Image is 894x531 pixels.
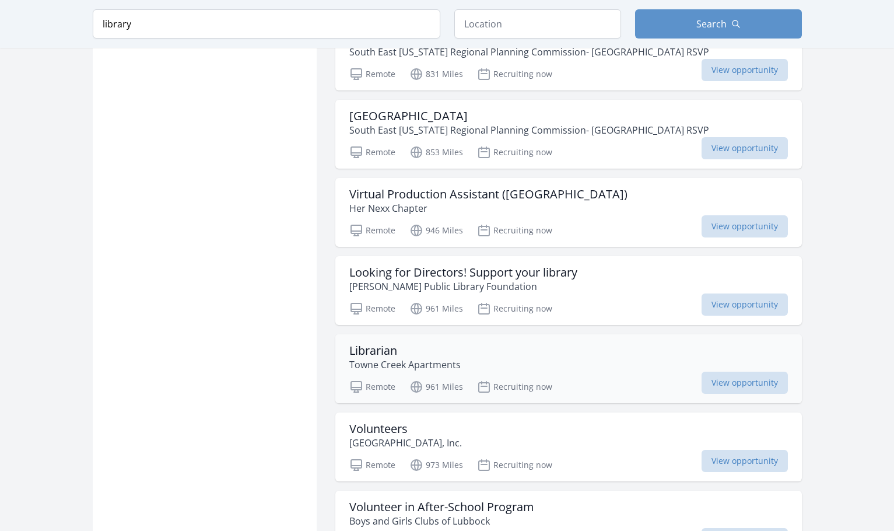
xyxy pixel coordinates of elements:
h3: Volunteer in After-School Program [349,500,534,514]
span: View opportunity [702,59,788,81]
p: Remote [349,145,395,159]
span: View opportunity [702,450,788,472]
p: 831 Miles [409,67,463,81]
a: Librarian Towne Creek Apartments Remote 961 Miles Recruiting now View opportunity [335,334,802,403]
p: Towne Creek Apartments [349,358,461,372]
p: Remote [349,458,395,472]
button: Search [635,9,802,39]
p: 961 Miles [409,380,463,394]
p: Recruiting now [477,458,552,472]
h3: Virtual Production Assistant ([GEOGRAPHIC_DATA]) [349,187,627,201]
p: South East [US_STATE] Regional Planning Commission- [GEOGRAPHIC_DATA] RSVP [349,45,709,59]
p: 946 Miles [409,223,463,237]
p: Recruiting now [477,145,552,159]
p: 853 Miles [409,145,463,159]
p: Recruiting now [477,302,552,316]
a: Looking for Directors! Support your library [PERSON_NAME] Public Library Foundation Remote 961 Mi... [335,256,802,325]
h3: Librarian [349,344,461,358]
h3: Volunteers [349,422,462,436]
p: [GEOGRAPHIC_DATA], Inc. [349,436,462,450]
p: Remote [349,67,395,81]
p: Recruiting now [477,223,552,237]
span: View opportunity [702,294,788,316]
p: Remote [349,380,395,394]
span: View opportunity [702,372,788,394]
h3: Looking for Directors! Support your library [349,265,577,280]
span: Search [696,17,727,31]
span: View opportunity [702,137,788,159]
p: 973 Miles [409,458,463,472]
p: South East [US_STATE] Regional Planning Commission- [GEOGRAPHIC_DATA] RSVP [349,123,709,137]
p: Recruiting now [477,380,552,394]
p: Boys and Girls Clubs of Lubbock [349,514,534,528]
a: [GEOGRAPHIC_DATA] South East [US_STATE] Regional Planning Commission- [GEOGRAPHIC_DATA] RSVP Remo... [335,22,802,90]
p: Recruiting now [477,67,552,81]
a: [GEOGRAPHIC_DATA] South East [US_STATE] Regional Planning Commission- [GEOGRAPHIC_DATA] RSVP Remo... [335,100,802,169]
span: View opportunity [702,215,788,237]
p: Her Nexx Chapter [349,201,627,215]
h3: [GEOGRAPHIC_DATA] [349,109,709,123]
a: Virtual Production Assistant ([GEOGRAPHIC_DATA]) Her Nexx Chapter Remote 946 Miles Recruiting now... [335,178,802,247]
a: Volunteers [GEOGRAPHIC_DATA], Inc. Remote 973 Miles Recruiting now View opportunity [335,413,802,481]
input: Location [454,9,621,39]
p: [PERSON_NAME] Public Library Foundation [349,280,577,294]
p: Remote [349,302,395,316]
input: Keyword [93,9,440,39]
p: 961 Miles [409,302,463,316]
p: Remote [349,223,395,237]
